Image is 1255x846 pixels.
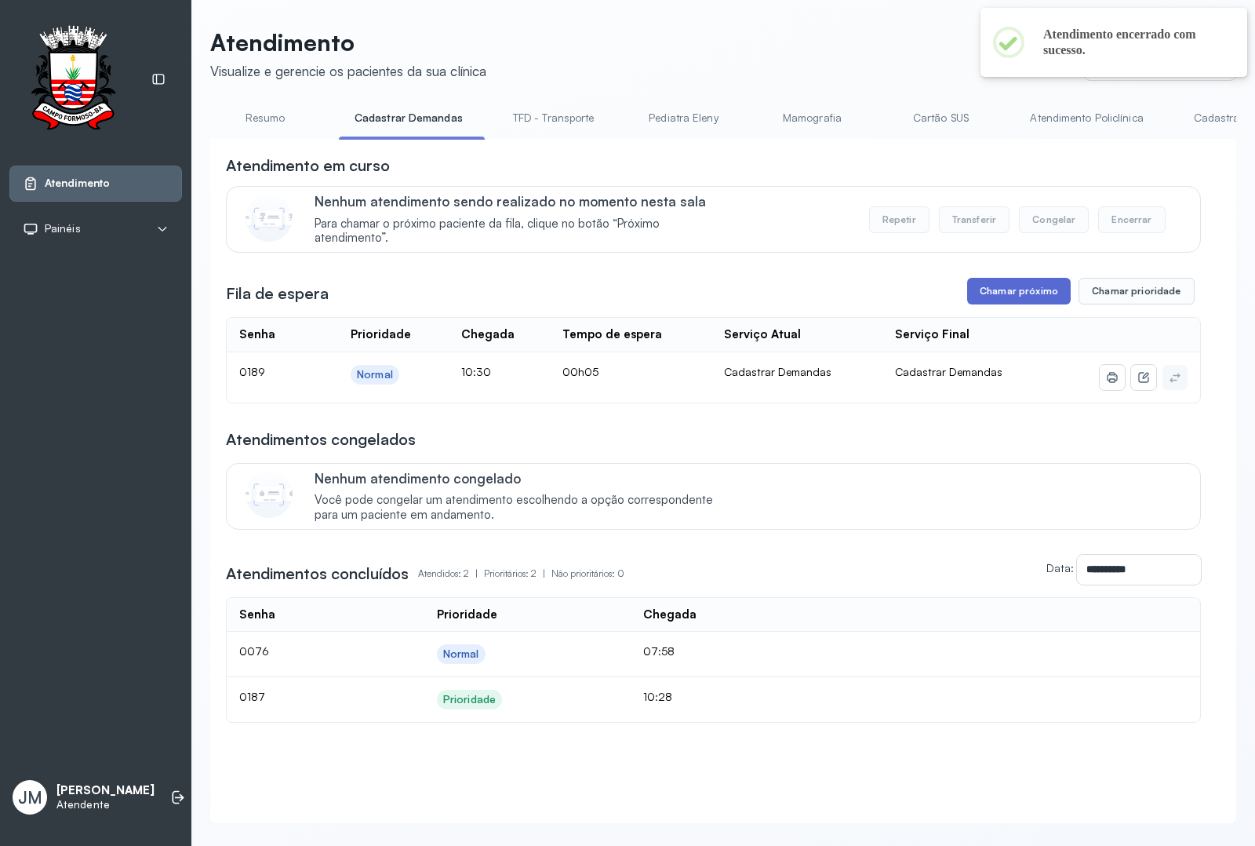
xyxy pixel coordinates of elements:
h3: Fila de espera [226,283,329,304]
div: Visualize e gerencie os pacientes da sua clínica [210,63,486,79]
a: Pediatra Eleny [628,105,738,131]
span: 0189 [239,365,265,378]
span: | [475,567,478,579]
div: Chegada [461,327,515,342]
img: Imagem de CalloutCard [246,195,293,242]
span: Atendimento [45,177,110,190]
button: Repetir [869,206,929,233]
a: TFD - Transporte [497,105,610,131]
p: Atendimento [210,28,486,57]
div: Serviço Final [895,327,969,342]
p: Não prioritários: 0 [551,563,624,585]
div: Normal [443,647,479,661]
div: Cadastrar Demandas [724,365,870,379]
a: Cartão SUS [886,105,995,131]
p: Prioritários: 2 [484,563,551,585]
span: Você pode congelar um atendimento escolhendo a opção correspondente para um paciente em andamento. [315,493,729,523]
img: Imagem de CalloutCard [246,471,293,518]
div: Prioridade [351,327,411,342]
button: Transferir [939,206,1010,233]
a: Mamografia [757,105,867,131]
a: Atendimento Policlínica [1014,105,1159,131]
a: Resumo [210,105,320,131]
label: Data: [1046,561,1074,574]
span: Painéis [45,222,81,235]
div: Serviço Atual [724,327,801,342]
span: 0187 [239,690,265,703]
img: Logotipo do estabelecimento [16,25,129,134]
div: Prioridade [443,693,496,706]
button: Congelar [1019,206,1089,233]
span: | [543,567,545,579]
a: Atendimento [23,176,169,191]
h3: Atendimentos congelados [226,428,416,450]
div: Senha [239,327,275,342]
button: Encerrar [1098,206,1165,233]
span: 00h05 [562,365,598,378]
p: Nenhum atendimento sendo realizado no momento nesta sala [315,193,729,210]
button: Chamar prioridade [1079,278,1195,304]
span: Para chamar o próximo paciente da fila, clique no botão “Próximo atendimento”. [315,217,729,246]
button: Chamar próximo [967,278,1071,304]
span: 10:30 [461,365,491,378]
span: 0076 [239,644,269,658]
p: Atendidos: 2 [418,563,484,585]
p: Atendente [56,798,155,811]
h3: Atendimento em curso [226,155,390,177]
p: Nenhum atendimento congelado [315,470,729,487]
h2: Atendimento encerrado com sucesso. [1043,27,1222,58]
span: Cadastrar Demandas [895,365,1002,378]
span: 10:28 [643,690,672,703]
span: 07:58 [643,644,675,658]
div: Normal [357,368,393,381]
h3: Atendimentos concluídos [226,563,409,585]
a: Cadastrar Demandas [339,105,478,131]
div: Prioridade [437,607,497,622]
p: [PERSON_NAME] [56,783,155,798]
div: Senha [239,607,275,622]
div: Chegada [643,607,697,622]
div: Tempo de espera [562,327,662,342]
